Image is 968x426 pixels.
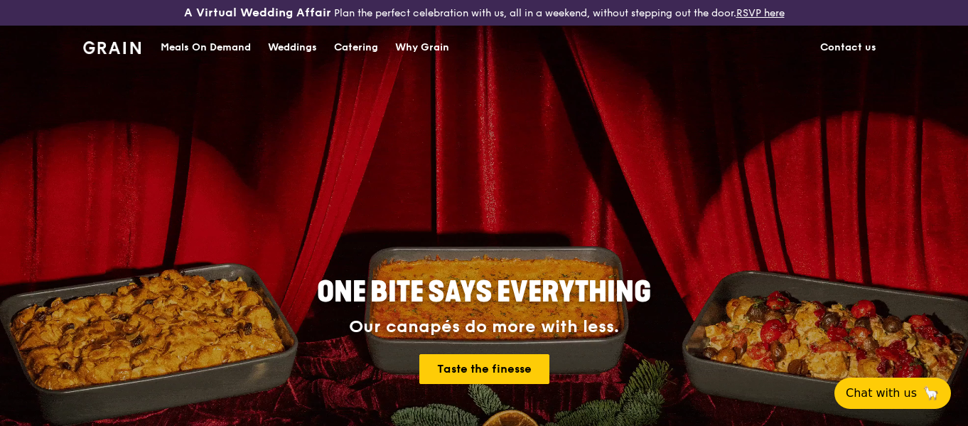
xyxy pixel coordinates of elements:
div: Catering [334,26,378,69]
div: Why Grain [395,26,449,69]
div: Weddings [268,26,317,69]
a: GrainGrain [83,25,141,68]
span: Chat with us [846,385,917,402]
img: Grain [83,41,141,54]
div: Meals On Demand [161,26,251,69]
span: 🦙 [923,385,940,402]
a: Why Grain [387,26,458,69]
a: Catering [326,26,387,69]
span: ONE BITE SAYS EVERYTHING [317,275,651,309]
div: Plan the perfect celebration with us, all in a weekend, without stepping out the door. [161,6,807,20]
a: RSVP here [736,7,785,19]
h3: A Virtual Wedding Affair [184,6,331,20]
a: Weddings [259,26,326,69]
a: Taste the finesse [419,354,549,384]
button: Chat with us🦙 [834,378,951,409]
div: Our canapés do more with less. [228,317,740,337]
a: Contact us [812,26,885,69]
